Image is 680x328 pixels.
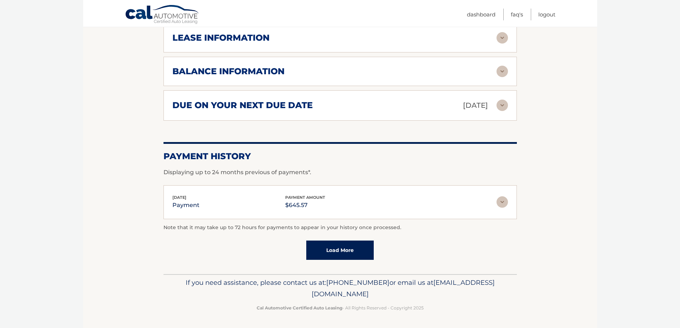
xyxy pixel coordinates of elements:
[285,200,325,210] p: $645.57
[285,195,325,200] span: payment amount
[257,305,342,311] strong: Cal Automotive Certified Auto Leasing
[172,195,186,200] span: [DATE]
[168,304,512,312] p: - All Rights Reserved - Copyright 2025
[538,9,555,20] a: Logout
[511,9,523,20] a: FAQ's
[497,196,508,208] img: accordion-rest.svg
[168,277,512,300] p: If you need assistance, please contact us at: or email us at
[163,168,517,177] p: Displaying up to 24 months previous of payments*.
[497,32,508,44] img: accordion-rest.svg
[497,100,508,111] img: accordion-rest.svg
[463,99,488,112] p: [DATE]
[497,66,508,77] img: accordion-rest.svg
[163,151,517,162] h2: Payment History
[172,100,313,111] h2: due on your next due date
[172,66,284,77] h2: balance information
[306,241,374,260] a: Load More
[125,5,200,25] a: Cal Automotive
[467,9,495,20] a: Dashboard
[172,32,270,43] h2: lease information
[172,200,200,210] p: payment
[163,223,517,232] p: Note that it may take up to 72 hours for payments to appear in your history once processed.
[326,278,389,287] span: [PHONE_NUMBER]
